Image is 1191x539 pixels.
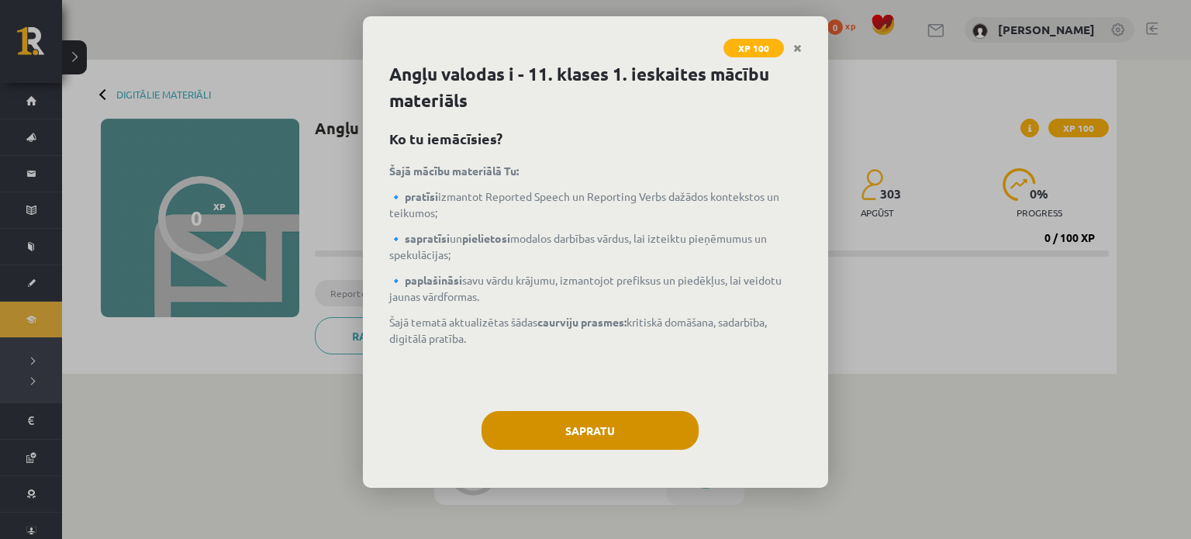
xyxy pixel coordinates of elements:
[482,411,699,450] button: Sapratu
[389,231,450,245] strong: 🔹 sapratīsi
[389,164,519,178] strong: Šajā mācību materiālā Tu:
[784,33,811,64] a: Close
[389,230,802,263] p: un modalos darbības vārdus, lai izteiktu pieņēmumus un spekulācijas;
[537,315,627,329] strong: caurviju prasmes:
[389,273,462,287] strong: 🔹 paplašināsi
[462,231,510,245] strong: pielietosi
[723,39,784,57] span: XP 100
[389,188,802,221] p: izmantot Reported Speech un Reporting Verbs dažādos kontekstos un teikumos;
[389,189,438,203] strong: 🔹 pratīsi
[389,128,802,149] h2: Ko tu iemācīsies?
[389,61,802,114] h1: Angļu valodas i - 11. klases 1. ieskaites mācību materiāls
[389,314,802,347] p: Šajā tematā aktualizētas šādas kritiskā domāšana, sadarbība, digitālā pratība.
[389,272,802,305] p: savu vārdu krājumu, izmantojot prefiksus un piedēkļus, lai veidotu jaunas vārdformas.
